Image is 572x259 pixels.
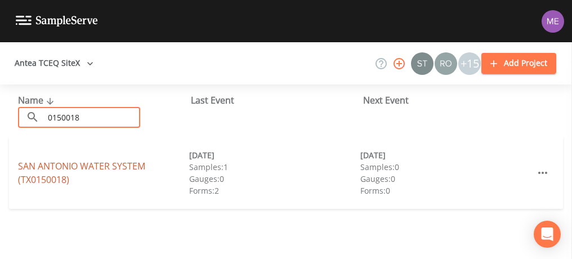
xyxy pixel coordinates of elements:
img: 7e5c62b91fde3b9fc00588adc1700c9a [435,52,457,75]
div: +15 [458,52,481,75]
button: Add Project [481,53,556,74]
img: c0670e89e469b6405363224a5fca805c [411,52,434,75]
div: Samples: 0 [360,161,531,173]
div: Forms: 0 [360,185,531,197]
input: Search Projects [44,107,140,128]
img: d4d65db7c401dd99d63b7ad86343d265 [542,10,564,33]
div: Rodolfo Ramirez [434,52,458,75]
div: [DATE] [360,149,531,161]
img: logo [16,16,98,26]
div: Last Event [191,93,364,107]
div: Gauges: 0 [189,173,360,185]
div: Stan Porter [410,52,434,75]
div: Forms: 2 [189,185,360,197]
div: Open Intercom Messenger [534,221,561,248]
div: Samples: 1 [189,161,360,173]
div: Gauges: 0 [360,173,531,185]
div: Next Event [363,93,536,107]
button: Antea TCEQ SiteX [10,53,98,74]
span: Name [18,94,57,106]
a: SAN ANTONIO WATER SYSTEM (TX0150018) [18,160,145,186]
div: [DATE] [189,149,360,161]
